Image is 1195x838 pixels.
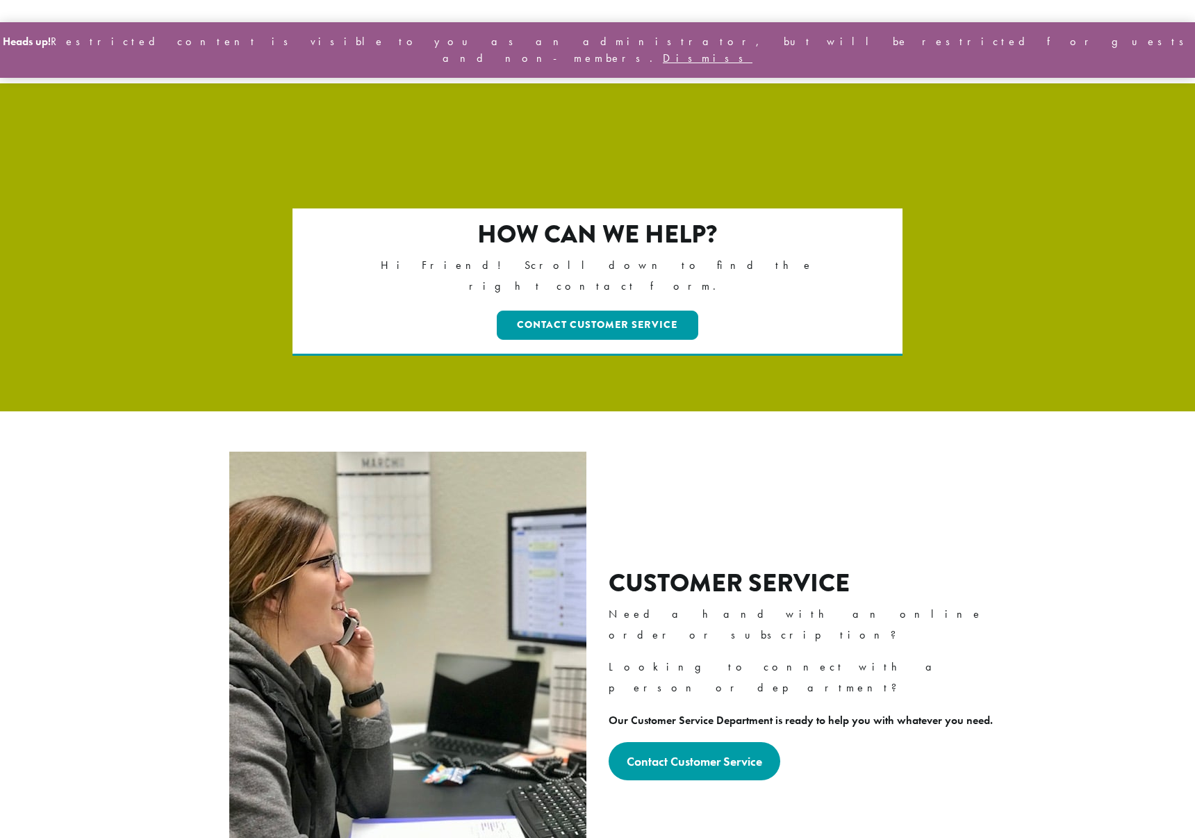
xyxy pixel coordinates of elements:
strong: Heads up! [3,34,51,49]
p: Looking to connect with a person or department? [609,657,1004,698]
p: Need a hand with an online order or subscription? [609,604,1004,646]
strong: Contact Customer Service [627,753,762,769]
a: Contact Customer Service [609,742,780,780]
h2: Customer Service [609,568,1004,598]
p: Hi Friend! Scroll down to find the right contact form. [353,255,843,297]
strong: Our Customer Service Department is ready to help you with whatever you need. [609,713,993,728]
a: Contact Customer Service [497,311,699,340]
a: Dismiss [663,51,752,65]
h2: How can we help? [353,220,843,249]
